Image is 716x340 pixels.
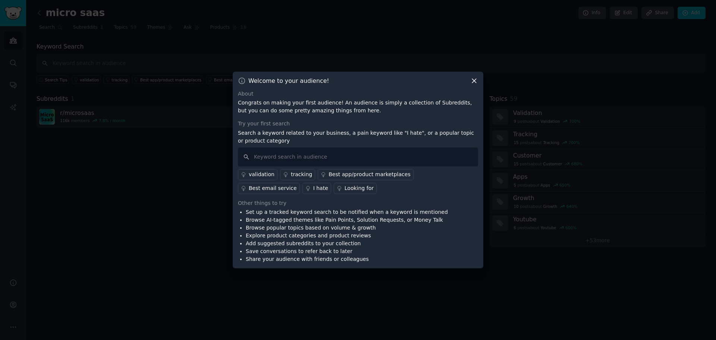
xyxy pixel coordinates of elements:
[329,171,410,178] div: Best app/product marketplaces
[238,90,478,98] div: About
[238,183,300,194] a: Best email service
[238,199,478,207] div: Other things to try
[238,129,478,145] p: Search a keyword related to your business, a pain keyword like "I hate", or a popular topic or pr...
[334,183,377,194] a: Looking for
[238,99,478,115] p: Congrats on making your first audience! An audience is simply a collection of Subreddits, but you...
[249,184,297,192] div: Best email service
[318,169,413,180] a: Best app/product marketplaces
[248,77,329,85] h3: Welcome to your audience!
[345,184,374,192] div: Looking for
[246,255,448,263] li: Share your audience with friends or colleagues
[313,184,328,192] div: I hate
[246,208,448,216] li: Set up a tracked keyword search to be notified when a keyword is mentioned
[238,147,478,166] input: Keyword search in audience
[246,247,448,255] li: Save conversations to refer back to later
[246,240,448,247] li: Add suggested subreddits to your collection
[291,171,312,178] div: tracking
[246,224,448,232] li: Browse popular topics based on volume & growth
[302,183,331,194] a: I hate
[238,169,277,180] a: validation
[246,232,448,240] li: Explore product categories and product reviews
[246,216,448,224] li: Browse AI-tagged themes like Pain Points, Solution Requests, or Money Talk
[238,120,478,128] div: Try your first search
[280,169,315,180] a: tracking
[249,171,274,178] div: validation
